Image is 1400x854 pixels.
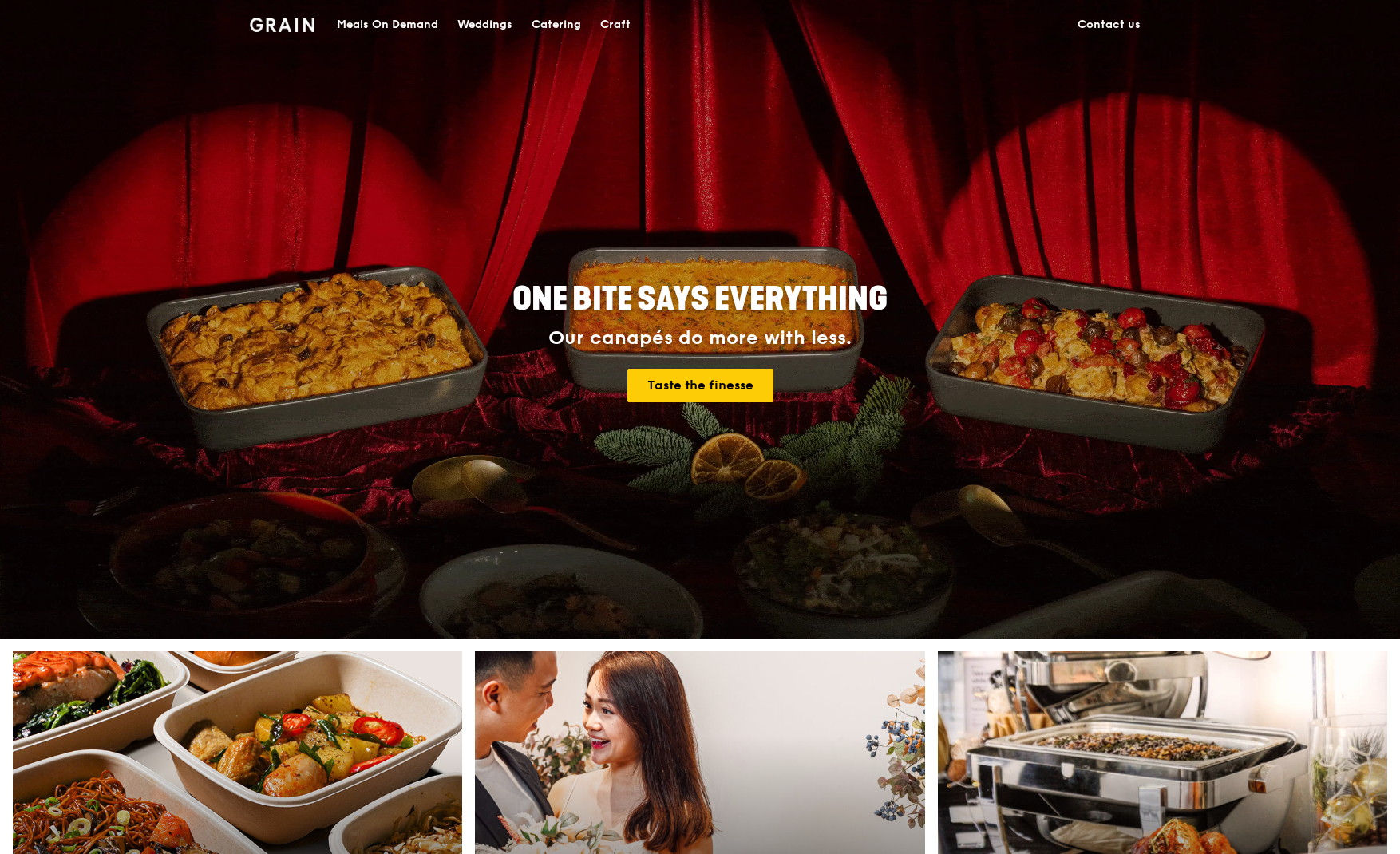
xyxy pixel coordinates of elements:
[522,1,591,49] a: Catering
[512,280,888,318] span: ONE BITE SAYS EVERYTHING
[250,18,314,32] img: Grain
[337,1,438,49] div: Meals On Demand
[600,1,631,49] div: Craft
[591,1,640,49] a: Craft
[457,1,512,49] div: Weddings
[627,369,773,402] a: Taste the finesse
[1068,1,1150,49] a: Contact us
[448,1,522,49] a: Weddings
[413,327,987,350] div: Our canapés do more with less.
[532,1,581,49] div: Catering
